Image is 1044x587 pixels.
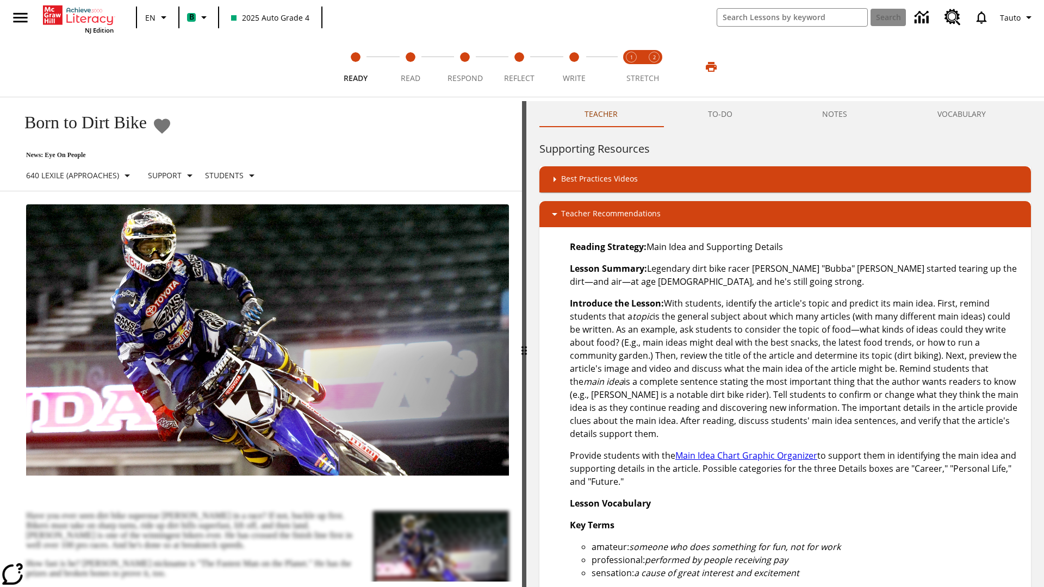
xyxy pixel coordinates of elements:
[570,263,647,274] strong: Lesson Summary:
[539,101,1031,127] div: Instructional Panel Tabs
[778,101,893,127] button: NOTES
[526,101,1044,587] div: activity
[140,8,175,27] button: Language: EN, Select a language
[22,166,138,185] button: Select Lexile, 640 Lexile (Approaches)
[4,2,36,34] button: Open side menu
[231,12,309,23] span: 2025 Auto Grade 4
[152,116,172,135] button: Add to Favorites - Born to Dirt Bike
[630,54,633,61] text: 1
[183,8,215,27] button: Boost Class color is mint green. Change class color
[324,37,387,97] button: Ready step 1 of 5
[378,37,442,97] button: Read step 2 of 5
[592,566,1022,579] li: sensation:
[570,449,1022,488] p: Provide students with the to support them in identifying the main idea and supporting details in ...
[592,553,1022,566] li: professional:
[570,497,651,509] strong: Lesson Vocabulary
[632,310,653,322] em: topic
[938,3,967,32] a: Resource Center, Will open in new tab
[717,9,867,26] input: search field
[433,37,496,97] button: Respond step 3 of 5
[205,170,244,181] p: Students
[570,240,1022,253] p: Main Idea and Supporting Details
[561,173,638,186] p: Best Practices Videos
[543,37,606,97] button: Write step 5 of 5
[201,166,263,185] button: Select Student
[504,73,535,83] span: Reflect
[570,262,1022,288] p: Legendary dirt bike racer [PERSON_NAME] "Bubba" [PERSON_NAME] started tearing up the dirt—and air...
[522,101,526,587] div: Press Enter or Spacebar and then press right and left arrow keys to move the slider
[892,101,1031,127] button: VOCABULARY
[967,3,996,32] a: Notifications
[561,208,661,221] p: Teacher Recommendations
[908,3,938,33] a: Data Center
[1000,12,1021,23] span: Tauto
[616,37,647,97] button: Stretch Read step 1 of 2
[570,297,664,309] strong: Introduce the Lesson:
[570,297,1022,440] p: With students, identify the article's topic and predict its main idea. First, remind students tha...
[645,554,788,566] em: performed by people receiving pay
[626,73,659,83] span: STRETCH
[694,57,729,77] button: Print
[13,113,147,133] h1: Born to Dirt Bike
[488,37,551,97] button: Reflect step 4 of 5
[144,166,201,185] button: Scaffolds, Support
[634,567,799,579] em: a cause of great interest and excitement
[563,73,586,83] span: Write
[189,10,194,24] span: B
[539,201,1031,227] div: Teacher Recommendations
[448,73,483,83] span: Respond
[13,151,263,159] p: News: Eye On People
[592,540,1022,553] li: amateur:
[539,166,1031,192] div: Best Practices Videos
[638,37,670,97] button: Stretch Respond step 2 of 2
[85,26,114,34] span: NJ Edition
[675,449,817,461] a: Main Idea Chart Graphic Organizer
[539,101,663,127] button: Teacher
[570,519,614,531] strong: Key Terms
[145,12,156,23] span: EN
[996,8,1040,27] button: Profile/Settings
[43,3,114,34] div: Home
[629,541,841,553] em: someone who does something for fun, not for work
[663,101,778,127] button: TO-DO
[26,170,119,181] p: 640 Lexile (Approaches)
[539,140,1031,158] h6: Supporting Resources
[344,73,368,83] span: Ready
[401,73,420,83] span: Read
[583,376,624,388] em: main idea
[26,204,509,476] img: Motocross racer James Stewart flies through the air on his dirt bike.
[570,241,647,253] strong: Reading Strategy:
[148,170,182,181] p: Support
[653,54,656,61] text: 2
